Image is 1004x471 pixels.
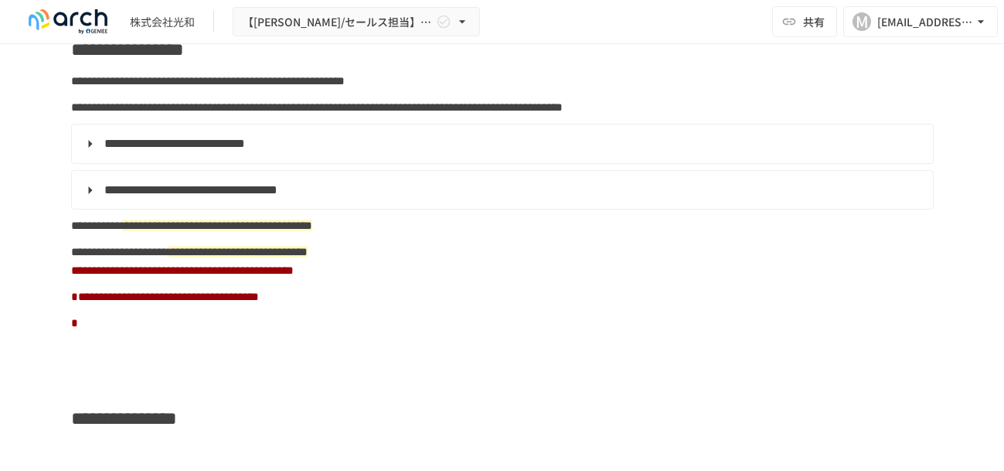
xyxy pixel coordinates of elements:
[772,6,837,37] button: 共有
[803,13,825,30] span: 共有
[843,6,998,37] button: M[EMAIL_ADDRESS][DOMAIN_NAME]
[19,9,117,34] img: logo-default@2x-9cf2c760.svg
[130,14,195,30] div: 株式会社光和
[243,12,433,32] span: 【[PERSON_NAME]/セールス担当】株式会社光和様_初期設定サポート
[233,7,480,37] button: 【[PERSON_NAME]/セールス担当】株式会社光和様_初期設定サポート
[877,12,973,32] div: [EMAIL_ADDRESS][DOMAIN_NAME]
[853,12,871,31] div: M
